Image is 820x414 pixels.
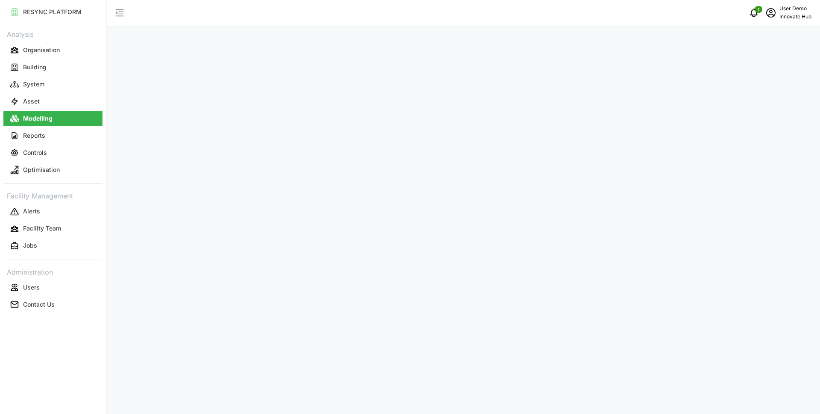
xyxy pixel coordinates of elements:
[3,76,102,93] a: System
[23,131,45,140] p: Reports
[3,161,102,178] a: Optimisation
[23,166,60,174] p: Optimisation
[3,265,102,278] p: Administration
[745,4,762,21] button: notifications
[3,42,102,58] button: Organisation
[23,207,40,216] p: Alerts
[23,8,82,16] p: RESYNC PLATFORM
[3,220,102,237] a: Facility Team
[3,128,102,143] button: Reports
[3,3,102,21] a: RESYNC PLATFORM
[3,162,102,177] button: Optimisation
[23,224,61,233] p: Facility Team
[3,94,102,109] button: Asset
[3,27,102,40] p: Analysis
[3,296,102,313] a: Contact Us
[3,111,102,126] button: Modelling
[3,297,102,312] button: Contact Us
[23,63,47,71] p: Building
[3,41,102,59] a: Organisation
[23,46,60,54] p: Organisation
[3,280,102,295] button: Users
[3,221,102,237] button: Facility Team
[3,145,102,160] button: Controls
[23,241,37,250] p: Jobs
[3,93,102,110] a: Asset
[779,13,811,21] p: Innovate Hub
[3,144,102,161] a: Controls
[23,300,55,309] p: Contact Us
[3,203,102,220] a: Alerts
[779,5,811,13] p: User Demo
[3,127,102,144] a: Reports
[3,59,102,75] button: Building
[762,4,779,21] button: schedule
[23,148,47,157] p: Controls
[3,279,102,296] a: Users
[23,283,40,292] p: Users
[23,114,53,123] p: Modelling
[3,59,102,76] a: Building
[758,6,759,12] span: 1
[23,97,40,106] p: Asset
[3,77,102,92] button: System
[3,237,102,254] a: Jobs
[3,189,102,201] p: Facility Management
[3,4,102,20] button: RESYNC PLATFORM
[3,204,102,219] button: Alerts
[23,80,44,89] p: System
[3,238,102,254] button: Jobs
[3,110,102,127] a: Modelling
